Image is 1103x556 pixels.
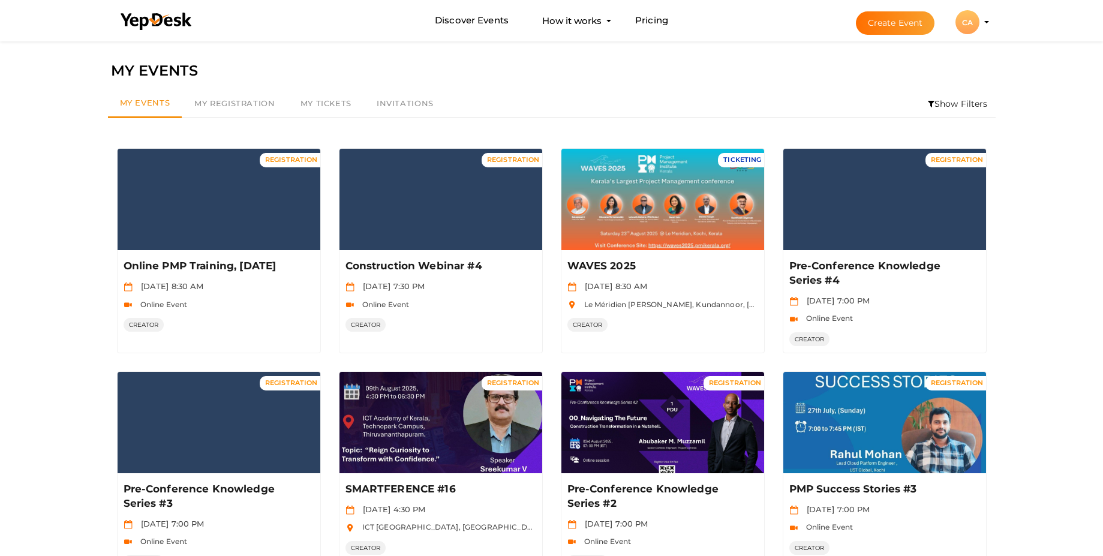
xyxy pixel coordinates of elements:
[124,537,133,546] img: video-icon.svg
[356,300,410,309] span: Online Event
[856,11,935,35] button: Create Event
[789,541,830,555] span: CREATOR
[377,98,434,108] span: Invitations
[120,98,170,107] span: My Events
[135,519,205,528] span: [DATE] 7:00 PM
[288,90,364,118] a: My Tickets
[955,10,979,34] div: CA
[345,300,354,309] img: video-icon.svg
[124,482,311,511] p: Pre-Conference Knowledge Series #3
[435,10,509,32] a: Discover Events
[134,300,188,309] span: Online Event
[135,281,204,291] span: [DATE] 8:30 AM
[579,519,648,528] span: [DATE] 7:00 PM
[578,300,1088,309] span: Le Méridien [PERSON_NAME], Kundannoor, [GEOGRAPHIC_DATA], [GEOGRAPHIC_DATA], [GEOGRAPHIC_DATA], [...
[364,90,446,118] a: Invitations
[567,259,755,274] p: WAVES 2025
[800,314,853,323] span: Online Event
[345,259,533,274] p: Construction Webinar #4
[801,296,870,305] span: [DATE] 7:00 PM
[345,318,386,332] span: CREATOR
[920,90,996,118] li: Show Filters
[357,504,426,514] span: [DATE] 4:30 PM
[955,18,979,27] profile-pic: CA
[194,98,275,108] span: My Registration
[124,300,133,309] img: video-icon.svg
[124,282,133,291] img: calendar.svg
[345,482,533,497] p: SMARTFERENCE #16
[357,281,425,291] span: [DATE] 7:30 PM
[789,315,798,324] img: video-icon.svg
[952,10,983,35] button: CA
[789,524,798,533] img: video-icon.svg
[789,332,830,346] span: CREATOR
[124,520,133,529] img: calendar.svg
[789,259,976,288] p: Pre-Conference Knowledge Series #4
[789,297,798,306] img: calendar.svg
[345,524,354,533] img: location.svg
[801,504,870,514] span: [DATE] 7:00 PM
[567,300,576,309] img: location.svg
[800,522,853,531] span: Online Event
[108,90,182,118] a: My Events
[124,318,164,332] span: CREATOR
[567,318,608,332] span: CREATOR
[789,482,976,497] p: PMP Success Stories #3
[789,506,798,515] img: calendar.svg
[345,541,386,555] span: CREATOR
[345,282,354,291] img: calendar.svg
[567,520,576,529] img: calendar.svg
[111,59,993,82] div: MY EVENTS
[356,522,976,531] span: ICT [GEOGRAPHIC_DATA], [GEOGRAPHIC_DATA], [GEOGRAPHIC_DATA], [GEOGRAPHIC_DATA], [GEOGRAPHIC_DATA]...
[345,506,354,515] img: calendar.svg
[567,482,755,511] p: Pre-Conference Knowledge Series #2
[579,281,648,291] span: [DATE] 8:30 AM
[578,537,632,546] span: Online Event
[567,537,576,546] img: video-icon.svg
[567,282,576,291] img: calendar.svg
[124,259,311,274] p: Online PMP Training, [DATE]
[635,10,668,32] a: Pricing
[134,537,188,546] span: Online Event
[539,10,605,32] button: How it works
[300,98,351,108] span: My Tickets
[182,90,287,118] a: My Registration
